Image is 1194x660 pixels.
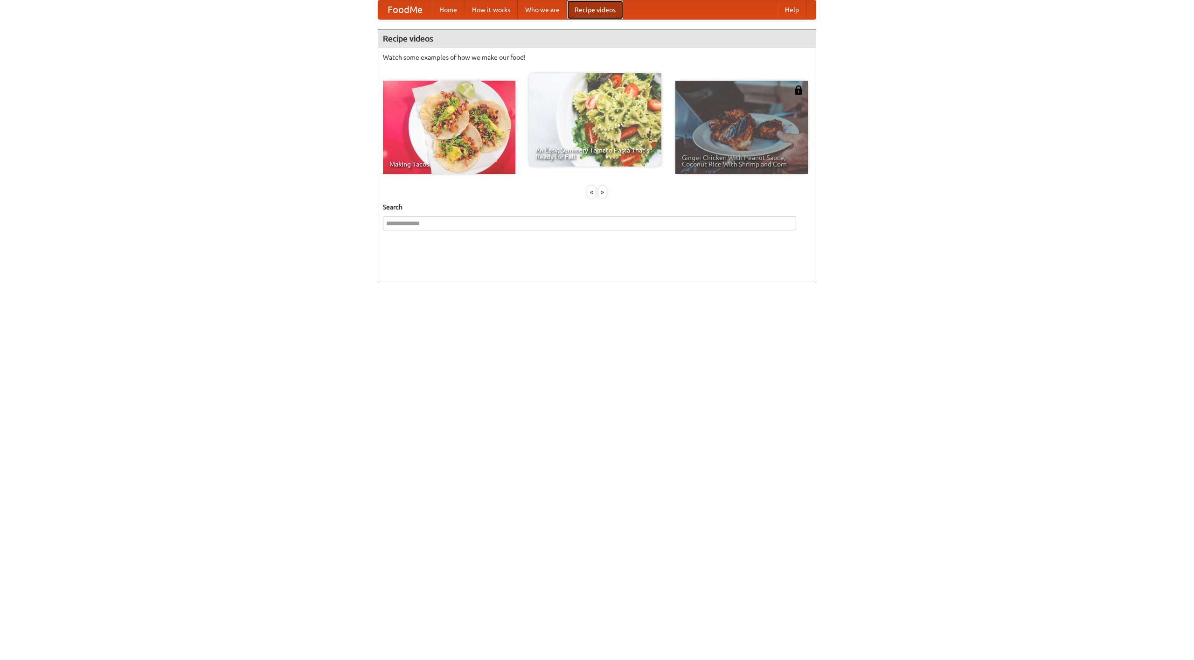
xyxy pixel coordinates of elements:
a: How it works [465,0,518,19]
a: Recipe videos [567,0,623,19]
img: 483408.png [794,85,803,95]
h5: Search [383,202,811,212]
div: « [587,186,596,198]
h4: Recipe videos [378,29,816,48]
a: Who we are [518,0,567,19]
a: An Easy, Summery Tomato Pasta That's Ready for Fall [529,73,661,167]
div: » [598,186,607,198]
a: FoodMe [378,0,432,19]
span: Making Tacos [389,161,509,167]
a: Home [432,0,465,19]
a: Making Tacos [383,81,515,174]
span: An Easy, Summery Tomato Pasta That's Ready for Fall [535,147,655,160]
p: Watch some examples of how we make our food! [383,53,811,62]
a: Help [777,0,806,19]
